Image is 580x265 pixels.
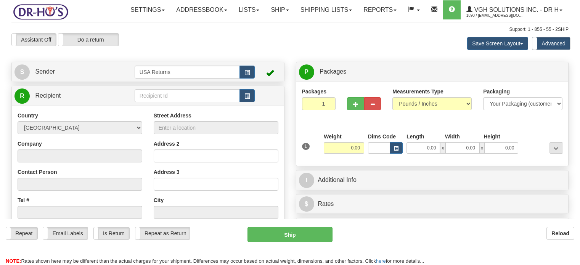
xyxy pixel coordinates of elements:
[154,121,278,134] input: Enter a location
[440,142,445,154] span: x
[154,112,191,119] label: Street Address
[94,227,129,239] label: Is Return
[299,172,566,188] a: IAdditional Info
[302,88,327,95] label: Packages
[265,0,294,19] a: Ship
[461,0,568,19] a: VGH Solutions Inc. - Dr H 1890 / [EMAIL_ADDRESS][DOMAIN_NAME]
[154,140,180,148] label: Address 2
[170,0,233,19] a: Addressbook
[233,0,265,19] a: Lists
[14,88,121,104] a: R Recipient
[479,142,485,154] span: x
[247,227,333,242] button: Ship
[18,168,57,176] label: Contact Person
[14,88,30,104] span: R
[11,26,569,33] div: Support: 1 - 855 - 55 - 2SHIP
[472,6,559,13] span: VGH Solutions Inc. - Dr H
[6,227,37,239] label: Repeat
[466,12,524,19] span: 1890 / [EMAIL_ADDRESS][DOMAIN_NAME]
[125,0,170,19] a: Settings
[549,142,562,154] div: ...
[135,227,190,239] label: Repeat as Return
[532,37,570,50] label: Advanced
[302,143,310,150] span: 1
[35,68,55,75] span: Sender
[12,34,56,46] label: Assistant Off
[135,89,240,102] input: Recipient Id
[35,92,61,99] span: Recipient
[18,196,29,204] label: Tel #
[484,133,500,140] label: Height
[154,196,164,204] label: City
[368,133,396,140] label: Dims Code
[299,196,314,212] span: $
[43,227,88,239] label: Email Labels
[324,133,341,140] label: Weight
[18,140,42,148] label: Company
[6,258,21,264] span: NOTE:
[18,112,38,119] label: Country
[445,133,460,140] label: Width
[299,173,314,188] span: I
[299,64,314,80] span: P
[154,168,180,176] label: Address 3
[295,0,358,19] a: Shipping lists
[406,133,424,140] label: Length
[299,196,566,212] a: $Rates
[358,0,402,19] a: Reports
[483,88,510,95] label: Packaging
[135,66,240,79] input: Sender Id
[376,258,386,264] a: here
[392,88,443,95] label: Measurements Type
[11,2,70,21] img: logo1890.jpg
[58,34,119,46] label: Do a return
[14,64,135,80] a: S Sender
[320,68,346,75] span: Packages
[467,37,528,50] button: Save Screen Layout
[551,230,569,236] b: Reload
[299,64,566,80] a: P Packages
[14,64,30,80] span: S
[546,227,574,240] button: Reload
